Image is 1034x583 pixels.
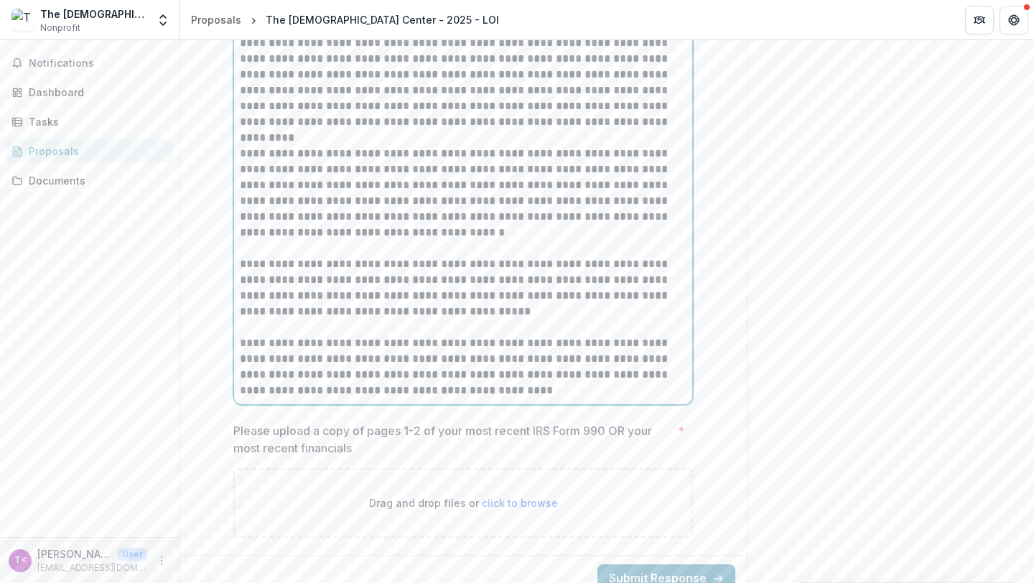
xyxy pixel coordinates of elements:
div: The [DEMOGRAPHIC_DATA][GEOGRAPHIC_DATA] [40,6,147,22]
div: Dashboard [29,85,162,100]
button: Get Help [1000,6,1028,34]
a: Dashboard [6,80,173,104]
span: click to browse [482,497,558,509]
div: Taylor Scofield <christcenteroutreach@gmail.com> [14,556,27,565]
a: Proposals [185,9,247,30]
nav: breadcrumb [185,9,505,30]
button: More [153,552,170,569]
p: [EMAIL_ADDRESS][DOMAIN_NAME] [37,561,147,574]
img: The Christ Center [11,9,34,32]
div: Proposals [191,12,241,27]
a: Documents [6,169,173,192]
button: Partners [965,6,994,34]
a: Proposals [6,139,173,163]
p: User [118,548,147,561]
div: Documents [29,173,162,188]
span: Notifications [29,57,167,70]
div: The [DEMOGRAPHIC_DATA] Center - 2025 - LOI [266,12,499,27]
button: Notifications [6,52,173,75]
div: Tasks [29,114,162,129]
button: Open entity switcher [153,6,173,34]
a: Tasks [6,110,173,134]
div: Proposals [29,144,162,159]
p: Drag and drop files or [369,495,558,510]
span: Nonprofit [40,22,80,34]
p: [PERSON_NAME] <[EMAIL_ADDRESS][DOMAIN_NAME]> [37,546,112,561]
p: Please upload a copy of pages 1-2 of your most recent IRS Form 990 OR your most recent financials [233,422,672,457]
